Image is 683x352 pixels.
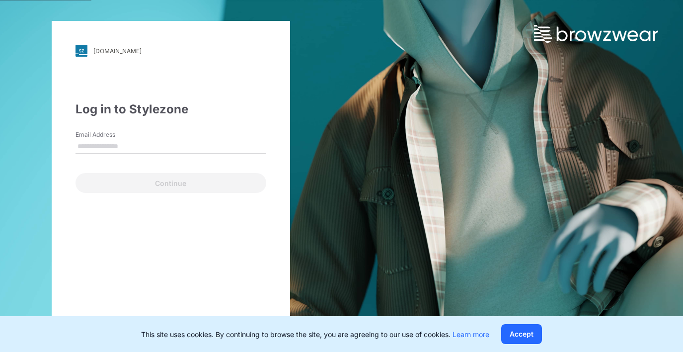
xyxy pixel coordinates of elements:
label: Email Address [76,130,145,139]
div: [DOMAIN_NAME] [93,47,142,55]
div: Log in to Stylezone [76,100,266,118]
a: [DOMAIN_NAME] [76,45,266,57]
button: Accept [501,324,542,344]
img: browzwear-logo.73288ffb.svg [534,25,658,43]
img: svg+xml;base64,PHN2ZyB3aWR0aD0iMjgiIGhlaWdodD0iMjgiIHZpZXdCb3g9IjAgMCAyOCAyOCIgZmlsbD0ibm9uZSIgeG... [76,45,87,57]
p: This site uses cookies. By continuing to browse the site, you are agreeing to our use of cookies. [141,329,489,340]
a: Learn more [453,330,489,339]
